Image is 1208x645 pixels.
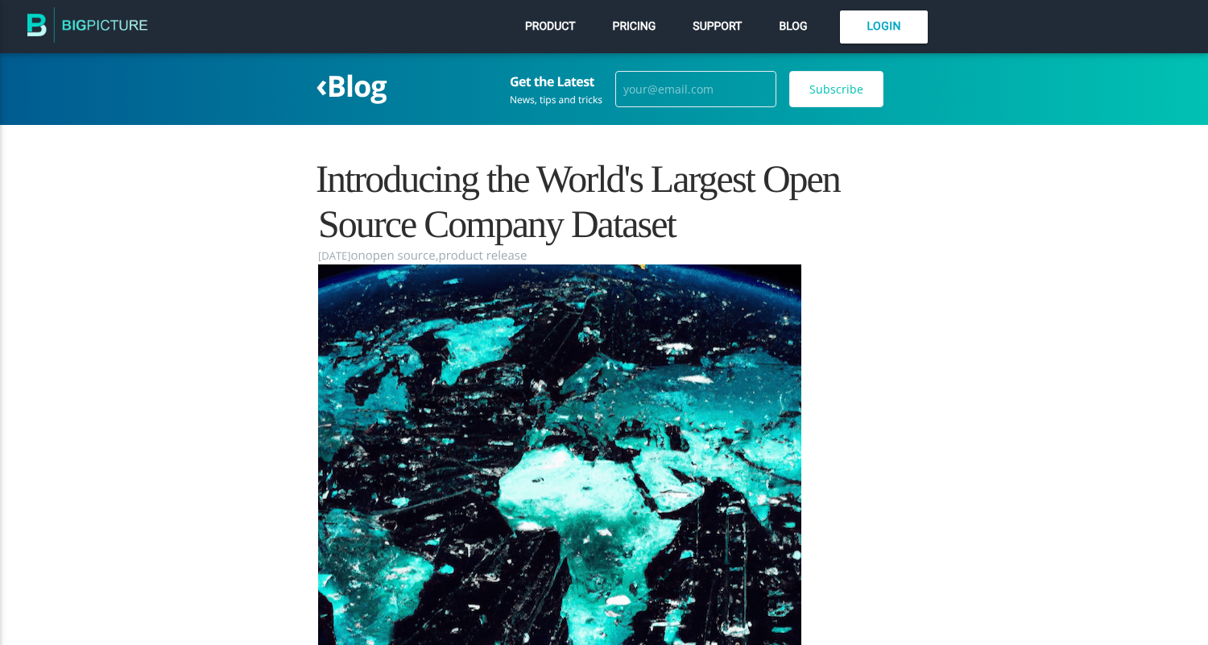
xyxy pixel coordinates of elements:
[316,66,387,106] a: ‹Blog
[525,20,576,33] span: Product
[366,248,436,264] a: open source
[521,16,580,37] a: Product
[689,16,746,37] a: Support
[318,247,890,264] section: on ,
[609,16,660,37] a: Pricing
[615,71,776,108] input: your@email.com
[318,157,890,246] h1: Introducing the World's Largest Open Source Company Dataset
[789,71,883,108] input: Subscribe
[775,16,811,37] a: Blog
[318,247,351,264] time: [DATE]
[439,248,527,264] a: product release
[840,10,928,44] a: Login
[27,6,148,48] img: The BigPicture.io Blog
[510,74,602,89] h3: Get the Latest
[613,20,656,33] span: Pricing
[510,95,602,105] div: News, tips and tricks
[316,62,327,106] span: ‹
